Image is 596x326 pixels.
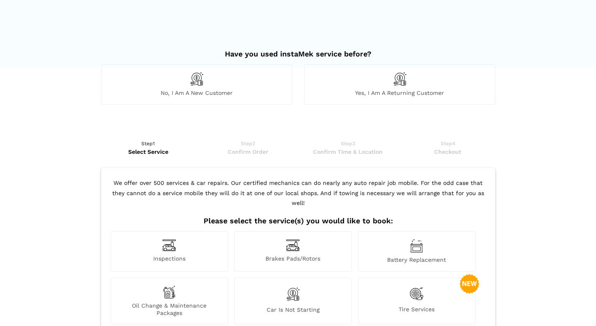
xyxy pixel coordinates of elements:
[301,148,395,156] span: Confirm Time & Location
[109,216,488,225] h2: Please select the service(s) you would like to book:
[305,89,495,97] span: Yes, I am a returning customer
[301,139,395,156] a: Step3
[201,139,295,156] a: Step2
[109,178,488,216] p: We offer over 500 services & car repairs. Our certified mechanics can do nearly any auto repair j...
[101,139,196,156] a: Step1
[235,306,351,317] span: Car is not starting
[358,256,475,263] span: Battery Replacement
[201,148,295,156] span: Confirm Order
[358,306,475,317] span: Tire Services
[111,302,228,317] span: Oil Change & Maintenance Packages
[460,274,479,294] img: new-badge-2-48.png
[101,41,495,58] h2: Have you used instaMek service before?
[235,255,351,263] span: Brakes Pads/Rotors
[101,148,196,156] span: Select Service
[102,89,292,97] span: No, I am a new customer
[111,255,228,263] span: Inspections
[401,139,495,156] a: Step4
[401,148,495,156] span: Checkout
